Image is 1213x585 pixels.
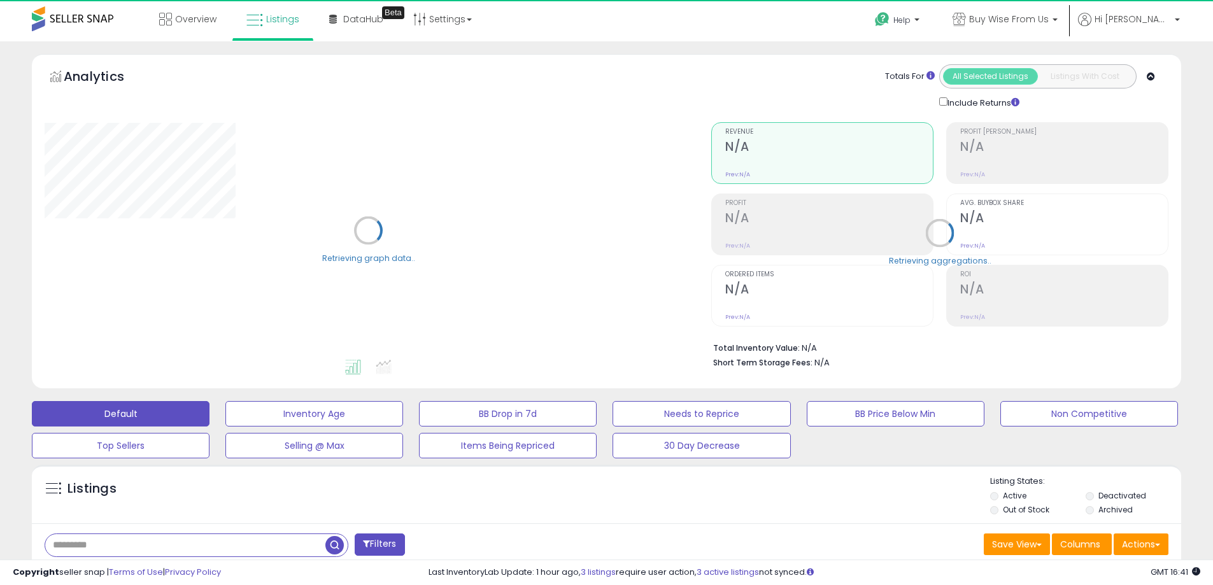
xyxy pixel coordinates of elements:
button: Save View [984,533,1050,555]
span: Hi [PERSON_NAME] [1095,13,1171,25]
div: Last InventoryLab Update: 1 hour ago, require user action, not synced. [429,567,1200,579]
div: Totals For [885,71,935,83]
span: DataHub [343,13,383,25]
button: Columns [1052,533,1112,555]
i: Get Help [874,11,890,27]
a: Terms of Use [109,566,163,578]
a: 3 active listings [697,566,759,578]
label: Deactivated [1098,490,1146,501]
p: Listing States: [990,476,1181,488]
label: Archived [1098,504,1133,515]
button: 30 Day Decrease [613,433,790,458]
span: 2025-09-10 16:41 GMT [1151,566,1200,578]
button: Actions [1114,533,1168,555]
button: Items Being Repriced [419,433,597,458]
strong: Copyright [13,566,59,578]
button: Selling @ Max [225,433,403,458]
div: Retrieving aggregations.. [889,255,991,266]
h5: Analytics [64,67,149,88]
span: Buy Wise From Us [969,13,1049,25]
button: Default [32,401,209,426]
div: Tooltip anchor [382,6,404,19]
span: Listings [266,13,299,25]
div: Include Returns [930,95,1035,109]
button: All Selected Listings [943,68,1038,85]
label: Active [1003,490,1026,501]
button: Needs to Reprice [613,401,790,426]
button: Inventory Age [225,401,403,426]
button: Filters [355,533,404,556]
a: Help [865,2,932,41]
a: Privacy Policy [165,566,221,578]
a: 3 listings [581,566,616,578]
div: seller snap | | [13,567,221,579]
h5: Listings [67,480,117,498]
span: Help [893,15,911,25]
label: Out of Stock [1003,504,1049,515]
span: Columns [1060,538,1100,551]
span: Overview [175,13,216,25]
button: BB Drop in 7d [419,401,597,426]
button: Top Sellers [32,433,209,458]
button: Non Competitive [1000,401,1178,426]
button: Listings With Cost [1037,68,1132,85]
div: Retrieving graph data.. [322,252,415,264]
a: Hi [PERSON_NAME] [1078,13,1180,41]
button: BB Price Below Min [807,401,984,426]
